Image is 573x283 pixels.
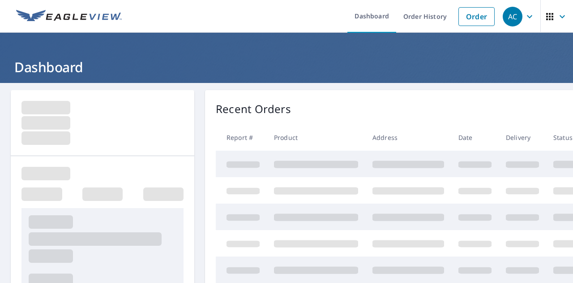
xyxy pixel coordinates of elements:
h1: Dashboard [11,58,562,76]
th: Delivery [499,124,546,151]
th: Date [451,124,499,151]
th: Product [267,124,365,151]
th: Report # [216,124,267,151]
th: Address [365,124,451,151]
img: EV Logo [16,10,122,23]
p: Recent Orders [216,101,291,117]
div: AC [503,7,522,26]
a: Order [458,7,495,26]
